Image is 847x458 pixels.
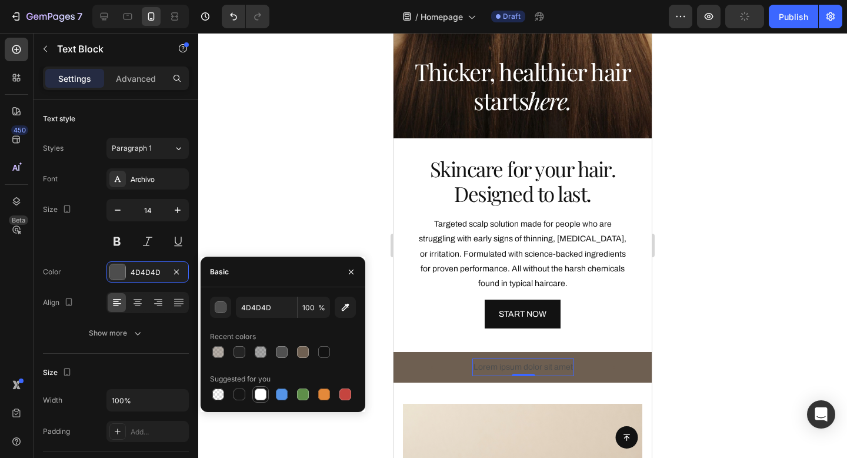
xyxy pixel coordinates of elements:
[43,395,62,406] div: Width
[43,143,64,154] div: Styles
[43,323,189,344] button: Show more
[5,5,88,28] button: 7
[43,426,70,437] div: Padding
[779,11,808,23] div: Publish
[9,215,28,225] div: Beta
[210,331,256,342] div: Recent colors
[43,174,58,184] div: Font
[318,303,325,313] span: %
[106,138,189,159] button: Paragraph 1
[131,267,165,278] div: 4D4D4D
[415,11,418,23] span: /
[236,297,297,318] input: Eg: FFFFFF
[11,125,28,135] div: 450
[116,72,156,85] p: Advanced
[43,114,75,124] div: Text style
[394,33,652,458] iframe: Design area
[43,295,76,311] div: Align
[421,11,463,23] span: Homepage
[107,390,188,411] input: Auto
[769,5,818,28] button: Publish
[57,42,157,56] p: Text Block
[43,202,74,218] div: Size
[112,143,152,154] span: Paragraph 1
[503,11,521,22] span: Draft
[131,427,186,437] div: Add...
[43,365,74,381] div: Size
[43,267,61,277] div: Color
[89,327,144,339] div: Show more
[131,174,186,185] div: Archivo
[210,374,271,384] div: Suggested for you
[807,400,835,429] div: Open Intercom Messenger
[222,5,269,28] div: Undo/Redo
[58,72,91,85] p: Settings
[77,9,82,24] p: 7
[210,267,229,277] div: Basic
